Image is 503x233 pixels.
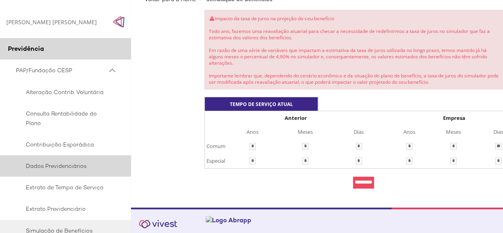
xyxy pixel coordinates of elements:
span: Impacto da taxa de juros na projeção do seu benefício [209,15,334,21]
img: Vivest [134,215,182,233]
td: Comum [206,139,226,154]
div: [PERSON_NAME] [PERSON_NAME] [6,18,97,26]
span: Click to close side navigation. [113,16,125,28]
span: Extrato de Tempo de Serviço [16,183,112,192]
td: Especial [206,154,226,168]
span: Contribuição Esporádica [16,140,112,149]
td: Meses [432,125,476,139]
div: TEMPO DE SERVIÇO ATUAL [204,97,318,111]
span: Extrato Previdenciário [16,204,112,214]
img: Fechar menu [113,16,125,28]
span: PAP/Fundação CESP [16,65,107,75]
img: Logo Previc [194,216,235,224]
span: Previdência [8,44,44,53]
td: Anos [387,125,432,139]
span: Consulta Rentabilidade do Plano [16,109,112,128]
td: Dias [331,125,385,139]
span: Dados Previdenciários [16,161,112,171]
img: Logo Abrapp [247,216,293,224]
td: Meses [279,125,332,139]
td: Anterior [206,111,386,125]
span: Alteração Contrib. Voluntária [16,87,112,97]
td: Anos [226,125,279,139]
